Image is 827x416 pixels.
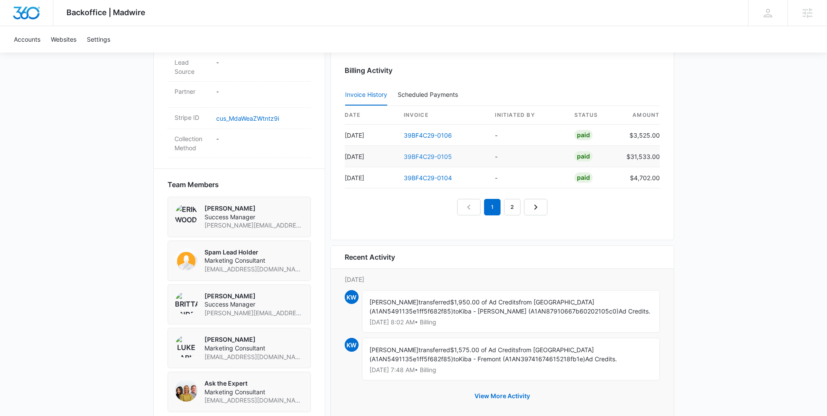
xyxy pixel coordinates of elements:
th: invoice [397,106,488,125]
span: Marketing Consultant [204,388,303,396]
p: [DATE] 8:02 AM • Billing [369,319,652,325]
p: [PERSON_NAME] [204,204,303,213]
div: Lead Source- [168,53,311,82]
span: [PERSON_NAME][EMAIL_ADDRESS][PERSON_NAME][DOMAIN_NAME] [204,221,303,230]
button: View More Activity [466,386,539,406]
p: - [216,87,304,96]
button: Invoice History [345,85,387,106]
span: Backoffice | Madwire [66,8,145,17]
span: Ad Credits. [585,355,617,363]
p: [DATE] [345,275,660,284]
span: [EMAIL_ADDRESS][DOMAIN_NAME] [204,396,303,405]
span: transferred [418,298,450,306]
p: [PERSON_NAME] [204,335,303,344]
span: [PERSON_NAME] [369,346,418,353]
td: - [488,146,567,167]
span: Marketing Consultant [204,256,303,265]
th: Initiated By [488,106,567,125]
dt: Lead Source [175,58,209,76]
span: [PERSON_NAME][EMAIL_ADDRESS][PERSON_NAME][DOMAIN_NAME] [204,309,303,317]
div: Scheduled Payments [398,92,461,98]
span: [EMAIL_ADDRESS][DOMAIN_NAME] [204,265,303,274]
a: cus_MdaWeaZWtntz9i [216,115,279,122]
a: Accounts [9,26,46,53]
span: KW [345,338,359,352]
div: Stripe IDcus_MdaWeaZWtntz9i [168,108,311,129]
th: date [345,106,397,125]
td: $31,533.00 [619,146,660,167]
img: Brittany Anderson [175,292,198,314]
a: Settings [82,26,115,53]
span: to [453,307,459,315]
span: to [453,355,459,363]
span: Kiba - Fremont (A1AN39741674615218fb1e) [459,355,585,363]
td: $4,702.00 [619,167,660,188]
h6: Recent Activity [345,252,395,262]
p: [PERSON_NAME] [204,292,303,300]
nav: Pagination [457,199,547,215]
a: 39BF4C29-0106 [404,132,452,139]
span: transferred [418,346,450,353]
span: Marketing Consultant [204,344,303,353]
td: [DATE] [345,167,397,188]
em: 1 [484,199,501,215]
td: - [488,125,567,146]
td: $3,525.00 [619,125,660,146]
p: - [216,58,304,67]
div: Paid [574,130,593,140]
dt: Stripe ID [175,113,209,122]
span: Kiba - [PERSON_NAME] (A1AN87910667b60202105c0) [459,307,619,315]
img: Luke Barnes [175,335,198,358]
img: Erik Woods [175,204,198,227]
p: Spam Lead Holder [204,248,303,257]
a: Next Page [524,199,547,215]
th: amount [619,106,660,125]
p: - [216,134,304,143]
td: - [488,167,567,188]
a: 39BF4C29-0104 [404,174,452,182]
div: Collection Method- [168,129,311,158]
span: KW [345,290,359,304]
a: Websites [46,26,82,53]
td: [DATE] [345,125,397,146]
dt: Partner [175,87,209,96]
span: Success Manager [204,300,303,309]
div: Paid [574,151,593,162]
p: [DATE] 7:48 AM • Billing [369,367,652,373]
div: Partner- [168,82,311,108]
h3: Billing Activity [345,65,660,76]
span: [PERSON_NAME] [369,298,418,306]
span: Team Members [168,179,219,190]
span: $1,950.00 of Ad Credits [450,298,519,306]
dt: Collection Method [175,134,209,152]
a: 39BF4C29-0105 [404,153,452,160]
th: status [567,106,619,125]
span: Ad Credits. [619,307,650,315]
span: $1,575.00 of Ad Credits [450,346,518,353]
span: Success Manager [204,213,303,221]
p: Ask the Expert [204,379,303,388]
div: Paid [574,172,593,183]
img: Spam Lead Holder [175,248,198,271]
td: [DATE] [345,146,397,167]
span: [EMAIL_ADDRESS][DOMAIN_NAME] [204,353,303,361]
a: Page 2 [504,199,521,215]
img: Ask the Expert [175,379,198,402]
